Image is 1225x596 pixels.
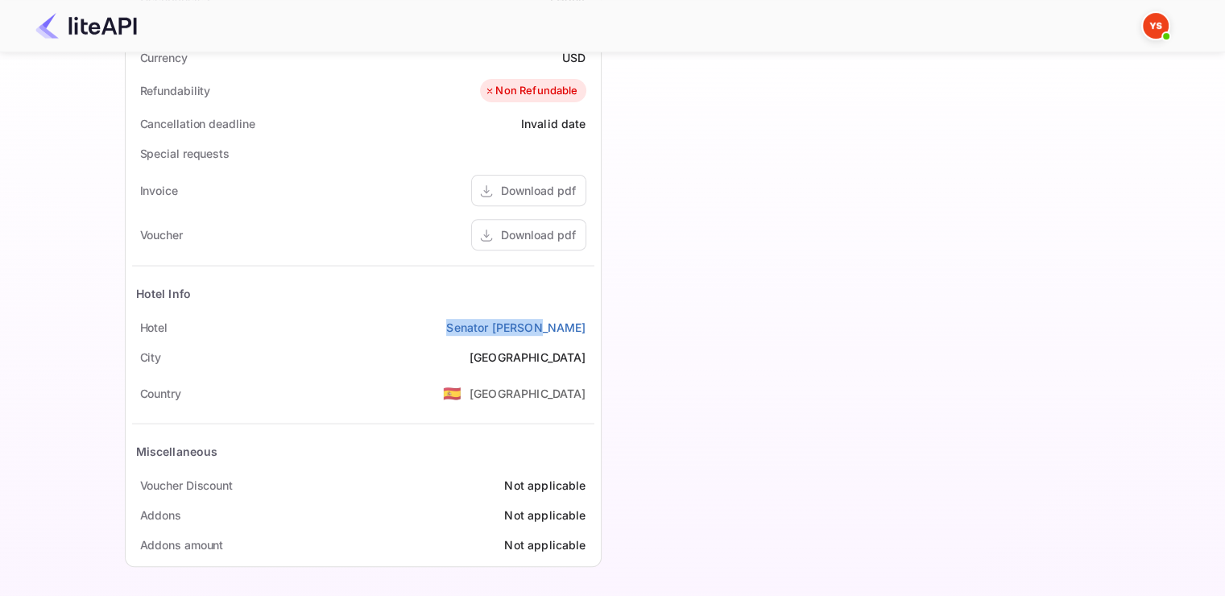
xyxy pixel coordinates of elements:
div: City [140,349,162,366]
div: Country [140,385,181,402]
div: Invoice [140,182,178,199]
div: Voucher Discount [140,477,233,494]
div: Hotel Info [136,285,192,302]
div: [GEOGRAPHIC_DATA] [470,385,586,402]
div: Refundability [140,82,211,99]
div: Cancellation deadline [140,115,255,132]
div: Special requests [140,145,230,162]
div: Currency [140,49,188,66]
div: Non Refundable [484,83,577,99]
img: Yandex Support [1143,13,1169,39]
img: LiteAPI Logo [35,13,137,39]
div: Hotel [140,319,168,336]
div: Not applicable [504,536,586,553]
div: Invalid date [521,115,586,132]
div: [GEOGRAPHIC_DATA] [470,349,586,366]
div: Miscellaneous [136,443,218,460]
div: Addons [140,507,181,524]
span: United States [443,379,461,408]
div: Addons amount [140,536,224,553]
div: Not applicable [504,477,586,494]
div: Download pdf [501,226,576,243]
div: Voucher [140,226,183,243]
div: USD [562,49,586,66]
div: Download pdf [501,182,576,199]
div: Not applicable [504,507,586,524]
a: Senator [PERSON_NAME] [446,319,586,336]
